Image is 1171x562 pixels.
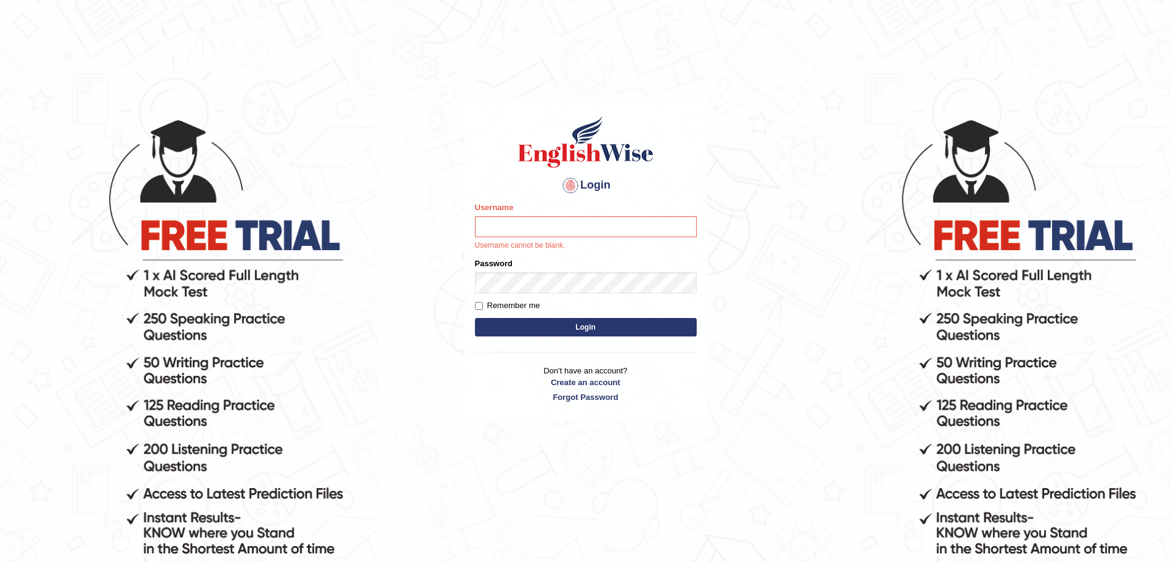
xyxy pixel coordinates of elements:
img: Logo of English Wise sign in for intelligent practice with AI [516,114,656,169]
label: Password [475,258,513,269]
p: Don't have an account? [475,365,697,403]
a: Forgot Password [475,391,697,403]
label: Username [475,202,514,213]
label: Remember me [475,299,540,312]
a: Create an account [475,377,697,388]
button: Login [475,318,697,336]
h4: Login [475,176,697,195]
input: Remember me [475,302,483,310]
p: Username cannot be blank. [475,240,697,251]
